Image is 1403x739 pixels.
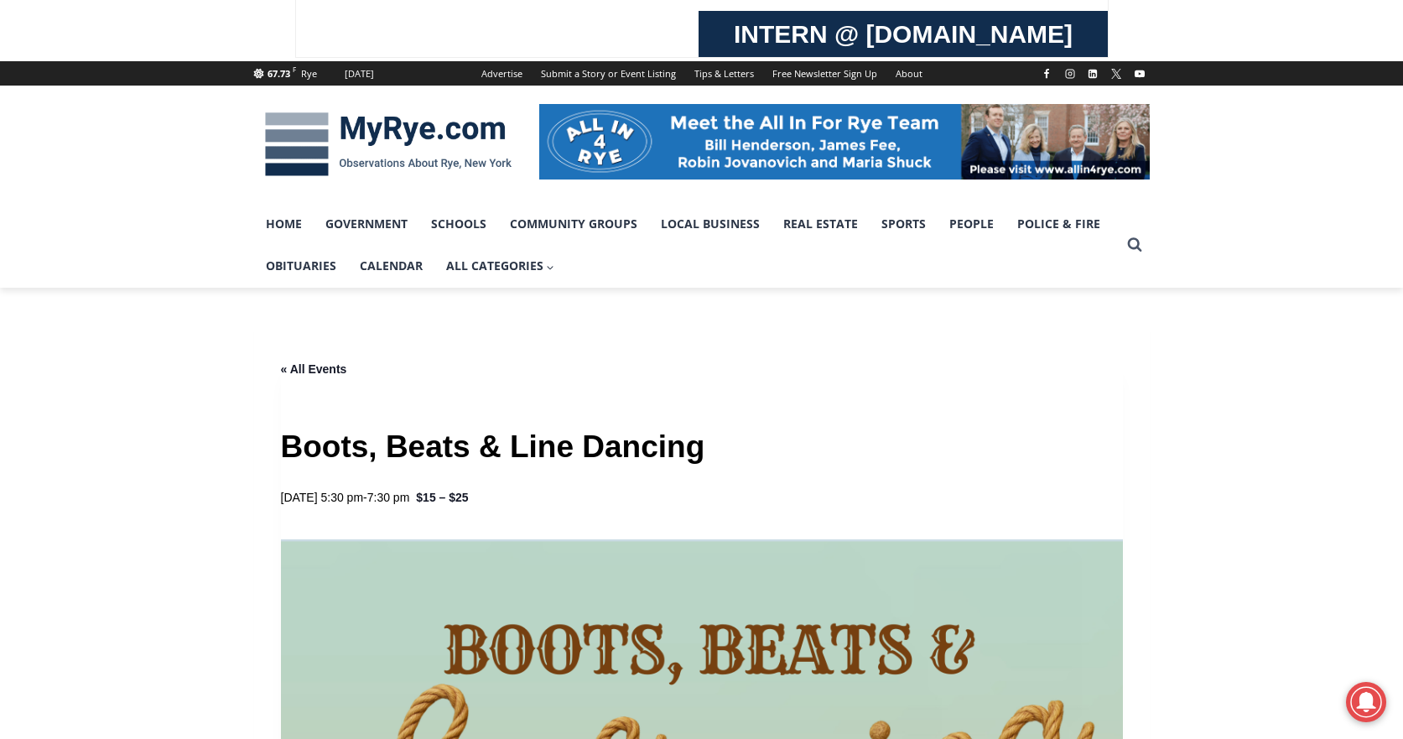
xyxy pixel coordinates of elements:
[254,101,522,188] img: MyRye.com
[1106,64,1126,84] a: X
[1120,230,1150,260] button: View Search Form
[254,203,1120,288] nav: Primary Navigation
[472,61,932,86] nav: Secondary Navigation
[772,203,870,245] a: Real Estate
[439,167,777,205] span: Intern @ [DOMAIN_NAME]
[268,67,290,80] span: 67.73
[649,203,772,245] a: Local Business
[1060,64,1080,84] a: Instagram
[367,491,410,504] span: 7:30 pm
[254,203,314,245] a: Home
[416,488,468,507] span: $15 – $25
[348,245,434,287] a: Calendar
[281,362,347,376] a: « All Events
[1037,64,1057,84] a: Facebook
[1005,203,1112,245] a: Police & Fire
[254,245,348,287] a: Obituaries
[532,61,685,86] a: Submit a Story or Event Listing
[870,203,938,245] a: Sports
[423,1,792,163] div: Apply Now <> summer and RHS senior internships available
[314,203,419,245] a: Government
[938,203,1005,245] a: People
[293,65,296,74] span: F
[763,61,886,86] a: Free Newsletter Sign Up
[498,203,649,245] a: Community Groups
[886,61,932,86] a: About
[403,163,813,209] a: Intern @ [DOMAIN_NAME]
[281,488,410,507] h2: -
[301,66,317,81] div: Rye
[345,66,374,81] div: [DATE]
[685,61,763,86] a: Tips & Letters
[1130,64,1150,84] a: YouTube
[472,61,532,86] a: Advertise
[1083,64,1103,84] a: Linkedin
[281,425,1123,468] h1: Boots, Beats & Line Dancing
[434,245,567,287] button: Child menu of All Categories
[419,203,498,245] a: Schools
[281,491,364,504] span: [DATE] 5:30 pm
[539,104,1150,180] img: All in for Rye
